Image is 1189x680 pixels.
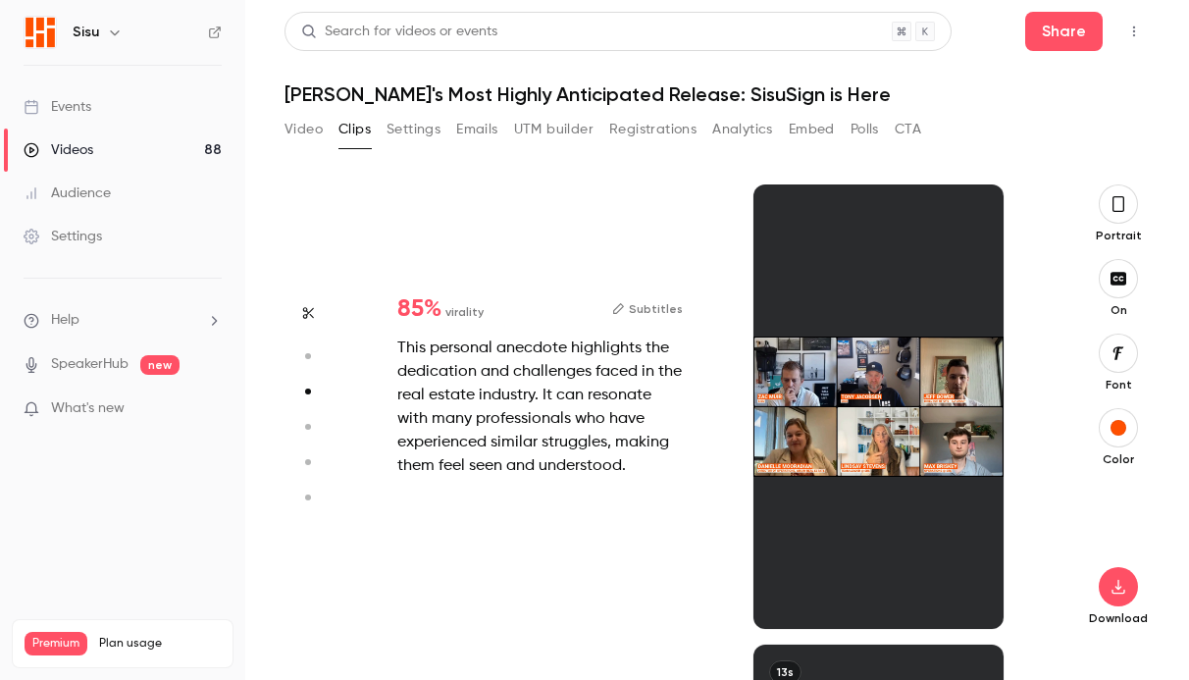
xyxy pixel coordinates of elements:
[387,114,440,145] button: Settings
[1087,302,1150,318] p: On
[397,297,441,321] span: 85 %
[140,355,180,375] span: new
[612,297,683,321] button: Subtitles
[1087,451,1150,467] p: Color
[1087,228,1150,243] p: Portrait
[51,398,125,419] span: What's new
[25,632,87,655] span: Premium
[73,23,99,42] h6: Sisu
[51,354,129,375] a: SpeakerHub
[445,303,484,321] span: virality
[51,310,79,331] span: Help
[895,114,921,145] button: CTA
[301,22,497,42] div: Search for videos or events
[99,636,221,652] span: Plan usage
[789,114,835,145] button: Embed
[284,114,323,145] button: Video
[284,82,1150,106] h1: [PERSON_NAME]'s Most Highly Anticipated Release: SisuSign is Here
[851,114,879,145] button: Polls
[609,114,697,145] button: Registrations
[1025,12,1103,51] button: Share
[24,140,93,160] div: Videos
[338,114,371,145] button: Clips
[1087,377,1150,392] p: Font
[712,114,773,145] button: Analytics
[24,227,102,246] div: Settings
[24,183,111,203] div: Audience
[1087,610,1150,626] p: Download
[24,97,91,117] div: Events
[397,337,683,478] div: This personal anecdote highlights the dedication and challenges faced in the real estate industry...
[456,114,497,145] button: Emails
[1118,16,1150,47] button: Top Bar Actions
[514,114,594,145] button: UTM builder
[24,310,222,331] li: help-dropdown-opener
[25,17,56,48] img: Sisu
